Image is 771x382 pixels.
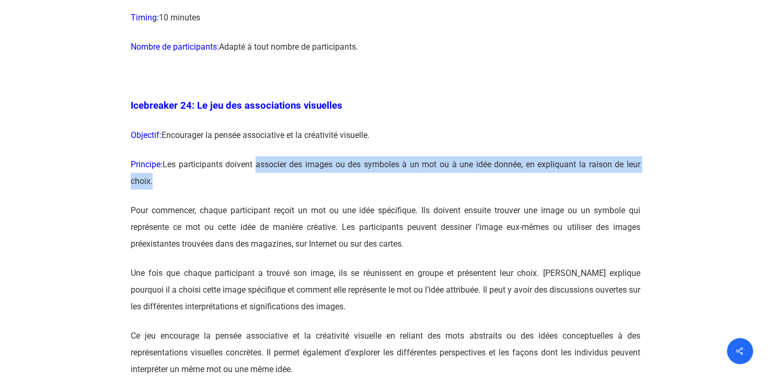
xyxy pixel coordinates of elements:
p: Une fois que chaque participant a trouvé son image, ils se réunissent en groupe et présentent leu... [131,265,640,328]
p: Pour commencer, chaque participant reçoit un mot ou une idée spécifique. Ils doivent ensuite trou... [131,202,640,265]
span: Objectif: [131,130,162,140]
span: Principe: [131,159,163,169]
p: Encourager la pensée associative et la créativité visuelle. [131,127,640,156]
p: 10 minutes [131,9,640,39]
span: Nombre de participants: [131,42,219,52]
p: Les participants doivent associer des images ou des symboles à un mot ou à une idée donnée, en ex... [131,156,640,202]
span: Icebreaker 24: Le jeu des associations visuelles [131,100,342,111]
span: Timing: [131,13,159,22]
p: Adapté à tout nombre de participants. [131,39,640,68]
